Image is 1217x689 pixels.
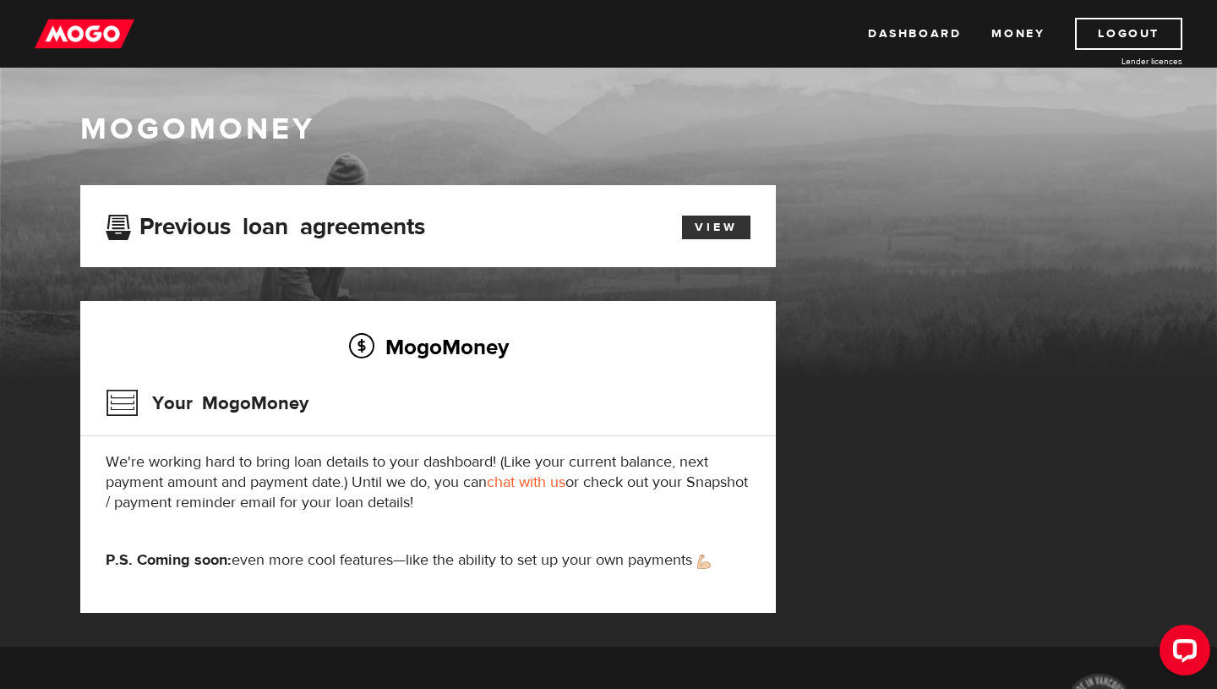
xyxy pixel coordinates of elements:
[106,452,750,513] p: We're working hard to bring loan details to your dashboard! (Like your current balance, next paym...
[697,555,711,569] img: strong arm emoji
[1146,618,1217,689] iframe: LiveChat chat widget
[868,18,961,50] a: Dashboard
[682,216,750,239] a: View
[1075,18,1182,50] a: Logout
[106,213,425,235] h3: Previous loan agreements
[106,381,308,425] h3: Your MogoMoney
[106,550,232,570] strong: P.S. Coming soon:
[991,18,1045,50] a: Money
[80,112,1137,147] h1: MogoMoney
[1056,55,1182,68] a: Lender licences
[487,473,565,492] a: chat with us
[35,18,134,50] img: mogo_logo-11ee424be714fa7cbb0f0f49df9e16ec.png
[106,329,750,364] h2: MogoMoney
[106,550,750,571] p: even more cool features—like the ability to set up your own payments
